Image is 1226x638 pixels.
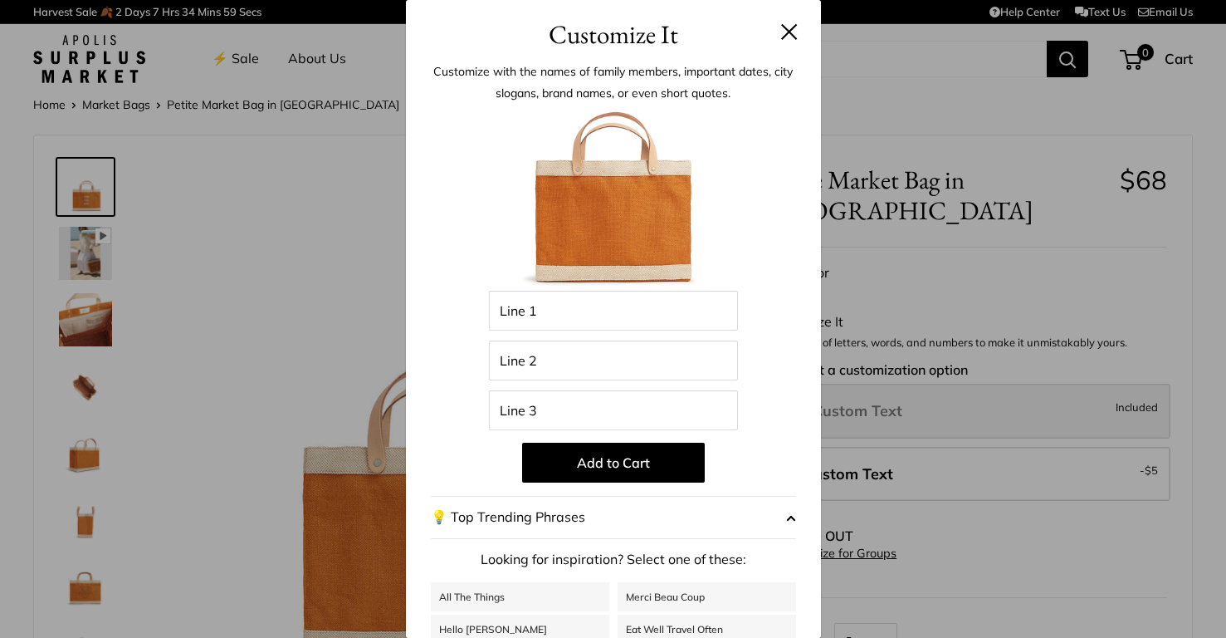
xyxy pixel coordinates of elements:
img: cognac-cust-pmb.jpg [522,108,705,291]
button: 💡 Top Trending Phrases [431,496,796,539]
p: Looking for inspiration? Select one of these: [431,547,796,572]
h3: Customize It [431,15,796,54]
a: All The Things [431,582,609,611]
button: Add to Cart [522,443,705,483]
p: Customize with the names of family members, important dates, city slogans, brand names, or even s... [431,61,796,104]
a: Merci Beau Coup [618,582,796,611]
